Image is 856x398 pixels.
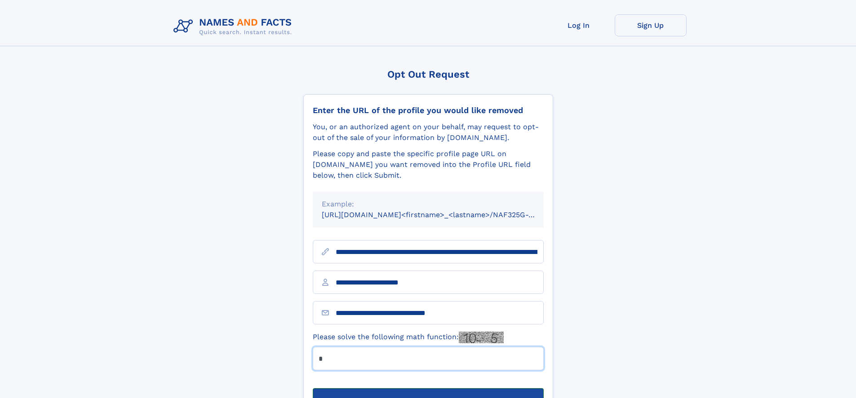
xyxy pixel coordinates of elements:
div: You, or an authorized agent on your behalf, may request to opt-out of the sale of your informatio... [313,122,544,143]
div: Please copy and paste the specific profile page URL on [DOMAIN_NAME] you want removed into the Pr... [313,149,544,181]
div: Enter the URL of the profile you would like removed [313,105,544,115]
a: Sign Up [615,14,687,36]
small: [URL][DOMAIN_NAME]<firstname>_<lastname>/NAF325G-xxxxxxxx [322,210,561,219]
div: Example: [322,199,535,210]
img: Logo Names and Facts [170,14,299,39]
a: Log In [543,14,615,36]
div: Opt Out Request [303,69,553,80]
label: Please solve the following math function: [313,332,504,343]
